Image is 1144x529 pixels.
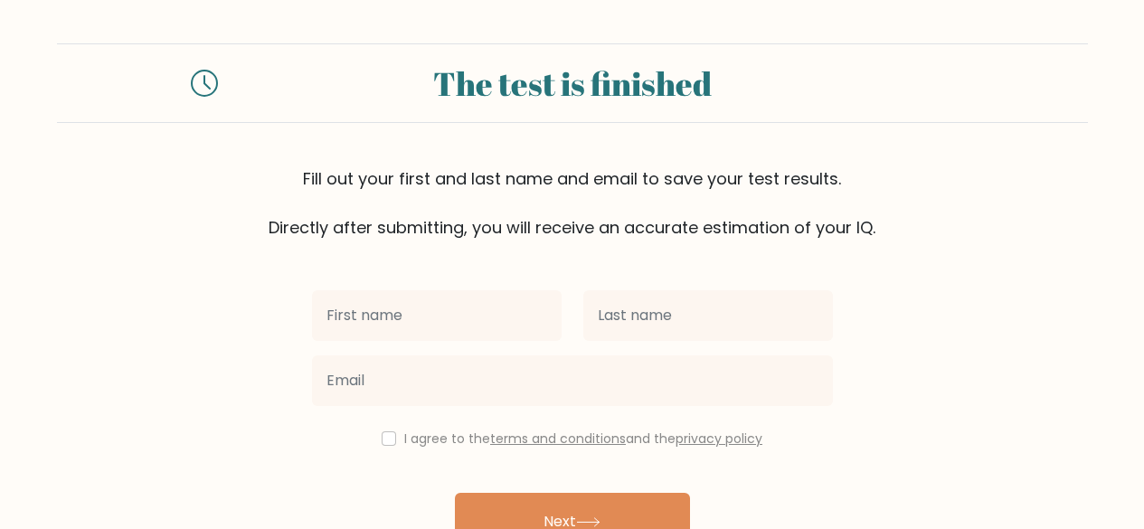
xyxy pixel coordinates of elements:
[490,430,626,448] a: terms and conditions
[676,430,762,448] a: privacy policy
[583,290,833,341] input: Last name
[240,59,905,108] div: The test is finished
[57,166,1088,240] div: Fill out your first and last name and email to save your test results. Directly after submitting,...
[312,355,833,406] input: Email
[312,290,562,341] input: First name
[404,430,762,448] label: I agree to the and the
